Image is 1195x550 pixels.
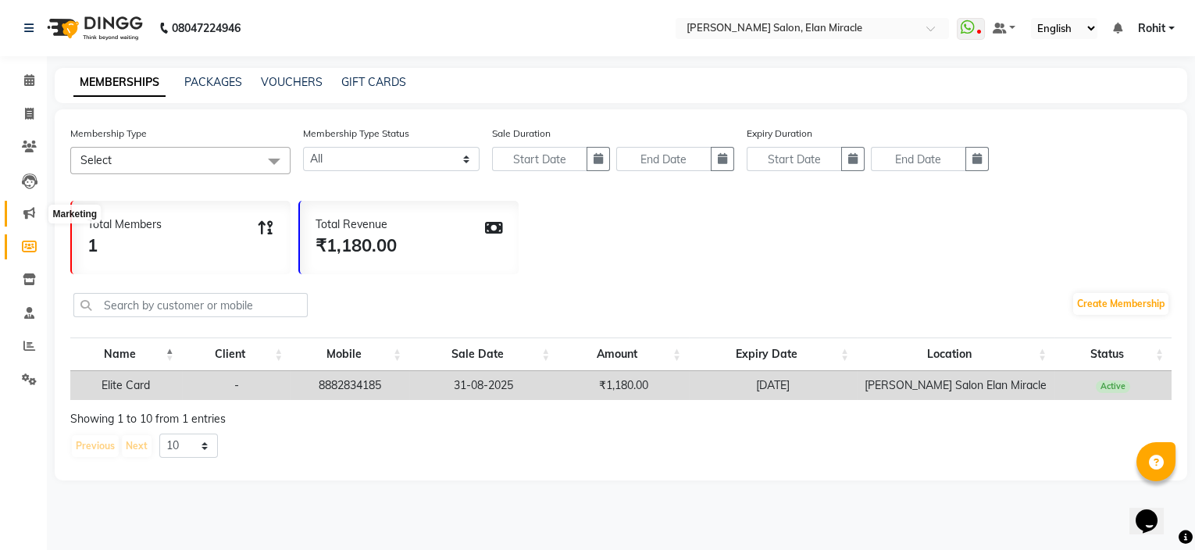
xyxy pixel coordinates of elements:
[558,371,689,400] td: ₹1,180.00
[70,411,1172,427] div: Showing 1 to 10 from 1 entries
[291,337,409,371] th: Mobile: activate to sort column ascending
[40,6,147,50] img: logo
[184,75,242,89] a: PACKAGES
[70,371,182,400] td: Elite Card
[1096,380,1131,393] span: Active
[1129,487,1179,534] iframe: chat widget
[409,337,558,371] th: Sale Date: activate to sort column ascending
[316,233,397,259] div: ₹1,180.00
[492,127,551,141] label: Sale Duration
[182,337,291,371] th: Client: activate to sort column ascending
[172,6,241,50] b: 08047224946
[316,216,397,233] div: Total Revenue
[182,371,291,400] td: -
[1138,20,1165,37] span: Rohit
[73,293,308,317] input: Search by customer or mobile
[616,147,712,171] input: End Date
[1073,293,1168,315] a: Create Membership
[291,371,409,400] td: 8882834185
[1054,337,1172,371] th: Status: activate to sort column ascending
[303,127,409,141] label: Membership Type Status
[689,371,857,400] td: [DATE]
[558,337,689,371] th: Amount: activate to sort column ascending
[87,233,162,259] div: 1
[871,147,966,171] input: End Date
[857,337,1054,371] th: Location: activate to sort column ascending
[49,205,102,224] div: Marketing
[492,147,587,171] input: Start Date
[747,147,842,171] input: Start Date
[70,127,147,141] label: Membership Type
[857,371,1054,400] td: [PERSON_NAME] Salon Elan Miracle
[72,435,119,457] button: Previous
[122,435,152,457] button: Next
[261,75,323,89] a: VOUCHERS
[80,153,112,167] span: Select
[747,127,812,141] label: Expiry Duration
[87,216,162,233] div: Total Members
[409,371,558,400] td: 31-08-2025
[70,337,182,371] th: Name: activate to sort column descending
[689,337,857,371] th: Expiry Date: activate to sort column ascending
[73,69,166,97] a: MEMBERSHIPS
[341,75,406,89] a: GIFT CARDS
